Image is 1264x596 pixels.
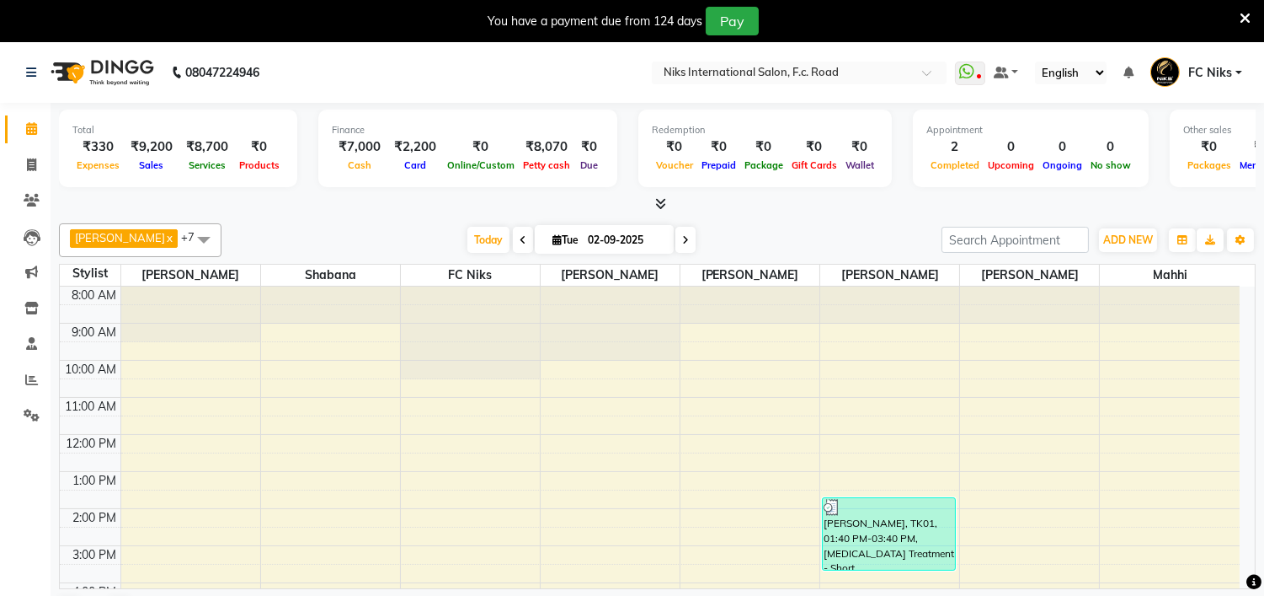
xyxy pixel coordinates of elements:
span: Voucher [652,159,697,171]
b: 08047224946 [185,49,259,96]
div: 11:00 AM [62,398,120,416]
div: You have a payment due from 124 days [488,13,702,30]
span: Today [467,227,509,253]
span: [PERSON_NAME] [121,265,260,286]
div: ₹0 [697,137,740,157]
div: ₹0 [652,137,697,157]
div: 2 [926,137,984,157]
span: [PERSON_NAME] [541,265,680,286]
span: Shabana [261,265,400,286]
div: 10:00 AM [62,361,120,379]
span: [PERSON_NAME] [960,265,1099,286]
a: x [165,231,173,244]
div: 8:00 AM [69,287,120,304]
span: Prepaid [697,159,740,171]
span: Package [740,159,787,171]
div: Finance [332,123,604,137]
span: Mahhi [1100,265,1240,286]
div: ₹0 [443,137,519,157]
div: 2:00 PM [70,509,120,527]
span: FC Niks [401,265,540,286]
input: 2025-09-02 [583,228,667,253]
span: Petty cash [519,159,574,171]
span: Due [576,159,602,171]
div: 12:00 PM [63,435,120,453]
span: Completed [926,159,984,171]
span: Card [400,159,430,171]
span: Tue [548,234,583,246]
span: Products [235,159,284,171]
span: Wallet [841,159,878,171]
span: [PERSON_NAME] [680,265,819,286]
div: ₹2,200 [387,137,443,157]
div: 0 [1038,137,1086,157]
span: Cash [344,159,376,171]
input: Search Appointment [941,227,1089,253]
div: Redemption [652,123,878,137]
div: 3:00 PM [70,546,120,564]
div: 9:00 AM [69,324,120,341]
div: ₹0 [841,137,878,157]
div: 0 [1086,137,1135,157]
span: Services [184,159,230,171]
span: [PERSON_NAME] [75,231,165,244]
div: Appointment [926,123,1135,137]
div: [PERSON_NAME], TK01, 01:40 PM-03:40 PM, [MEDICAL_DATA] Treatment - Short ([DEMOGRAPHIC_DATA]) (₹7... [823,498,955,570]
div: ₹0 [740,137,787,157]
div: ₹9,200 [124,137,179,157]
div: ₹0 [787,137,841,157]
div: Total [72,123,284,137]
div: ₹0 [1183,137,1235,157]
div: ₹330 [72,137,124,157]
span: ADD NEW [1103,234,1153,246]
span: Upcoming [984,159,1038,171]
span: Ongoing [1038,159,1086,171]
div: ₹8,700 [179,137,235,157]
span: Gift Cards [787,159,841,171]
span: Online/Custom [443,159,519,171]
div: ₹0 [235,137,284,157]
span: Packages [1183,159,1235,171]
span: No show [1086,159,1135,171]
img: logo [43,49,158,96]
div: ₹0 [574,137,604,157]
span: Expenses [72,159,124,171]
button: Pay [706,7,759,35]
div: ₹8,070 [519,137,574,157]
img: FC Niks [1150,57,1180,87]
span: Sales [136,159,168,171]
span: [PERSON_NAME] [820,265,959,286]
span: FC Niks [1188,64,1232,82]
span: +7 [181,230,207,244]
div: Stylist [60,265,120,282]
button: ADD NEW [1099,228,1157,252]
div: 0 [984,137,1038,157]
div: ₹7,000 [332,137,387,157]
div: 1:00 PM [70,472,120,490]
